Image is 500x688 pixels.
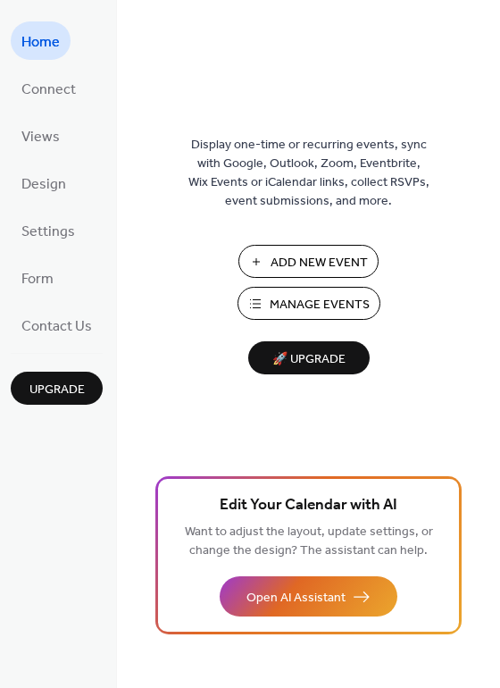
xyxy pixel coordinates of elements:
[259,348,359,372] span: 🚀 Upgrade
[11,164,77,202] a: Design
[188,136,429,211] span: Display one-time or recurring events, sync with Google, Outlook, Zoom, Eventbrite, Wix Events or ...
[11,211,86,249] a: Settings
[21,29,60,56] span: Home
[185,520,433,563] span: Want to adjust the layout, update settings, or change the design? The assistant can help.
[11,258,64,297] a: Form
[11,306,103,344] a: Contact Us
[220,576,397,617] button: Open AI Assistant
[21,171,66,198] span: Design
[237,287,380,320] button: Manage Events
[248,341,370,374] button: 🚀 Upgrade
[11,69,87,107] a: Connect
[11,21,71,60] a: Home
[21,218,75,246] span: Settings
[21,123,60,151] span: Views
[29,381,85,399] span: Upgrade
[270,296,370,315] span: Manage Events
[271,254,368,273] span: Add New Event
[220,493,397,518] span: Edit Your Calendar with AI
[21,313,92,340] span: Contact Us
[21,265,54,293] span: Form
[246,589,346,608] span: Open AI Assistant
[11,116,71,155] a: Views
[238,245,379,278] button: Add New Event
[11,372,103,405] button: Upgrade
[21,76,76,104] span: Connect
